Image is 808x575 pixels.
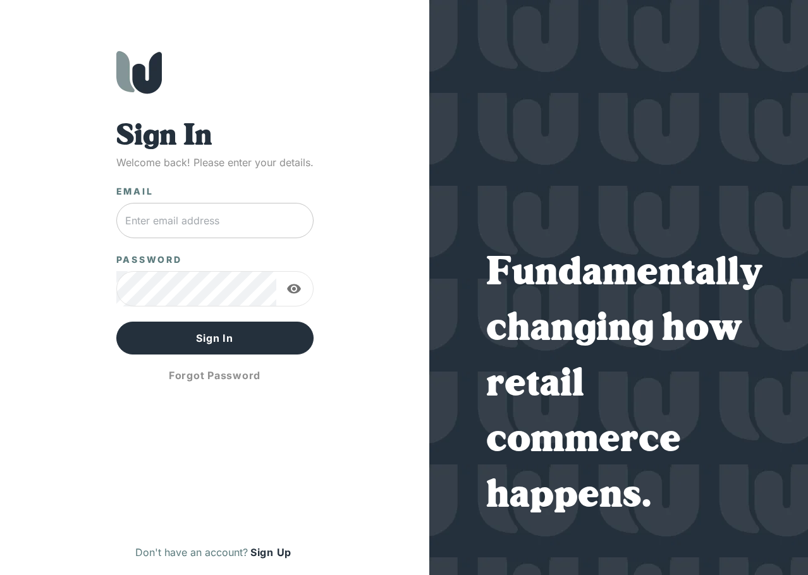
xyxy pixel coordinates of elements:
[248,542,294,562] button: Sign Up
[116,155,314,170] p: Welcome back! Please enter your details.
[486,246,751,524] h1: Fundamentally changing how retail commerce happens.
[116,203,314,238] input: Enter email address
[116,322,314,354] button: Sign In
[116,253,182,266] label: Password
[116,119,314,155] h1: Sign In
[135,545,248,560] p: Don't have an account?
[116,185,154,198] label: Email
[116,51,162,94] img: Wholeshop logo
[116,360,314,391] button: Forgot Password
